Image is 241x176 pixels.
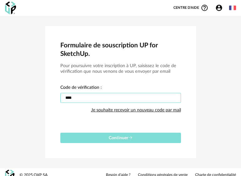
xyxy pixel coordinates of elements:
[60,85,102,91] label: Code de vérification :
[215,4,223,12] span: Account Circle icon
[60,63,181,75] h3: Pour poursuivre votre inscription à UP, saisissez le code de vérification que nous venons de vous...
[215,4,226,12] span: Account Circle icon
[91,104,181,116] div: Je souhaite recevoir un nouveau code par mail
[60,133,181,143] button: Continuer
[60,41,181,58] h2: Formulaire de souscription UP for SketchUp.
[201,4,208,12] span: Help Circle Outline icon
[5,2,16,14] img: OXP
[109,136,133,140] span: Continuer
[229,4,236,11] img: fr
[173,4,208,12] span: Centre d'aideHelp Circle Outline icon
